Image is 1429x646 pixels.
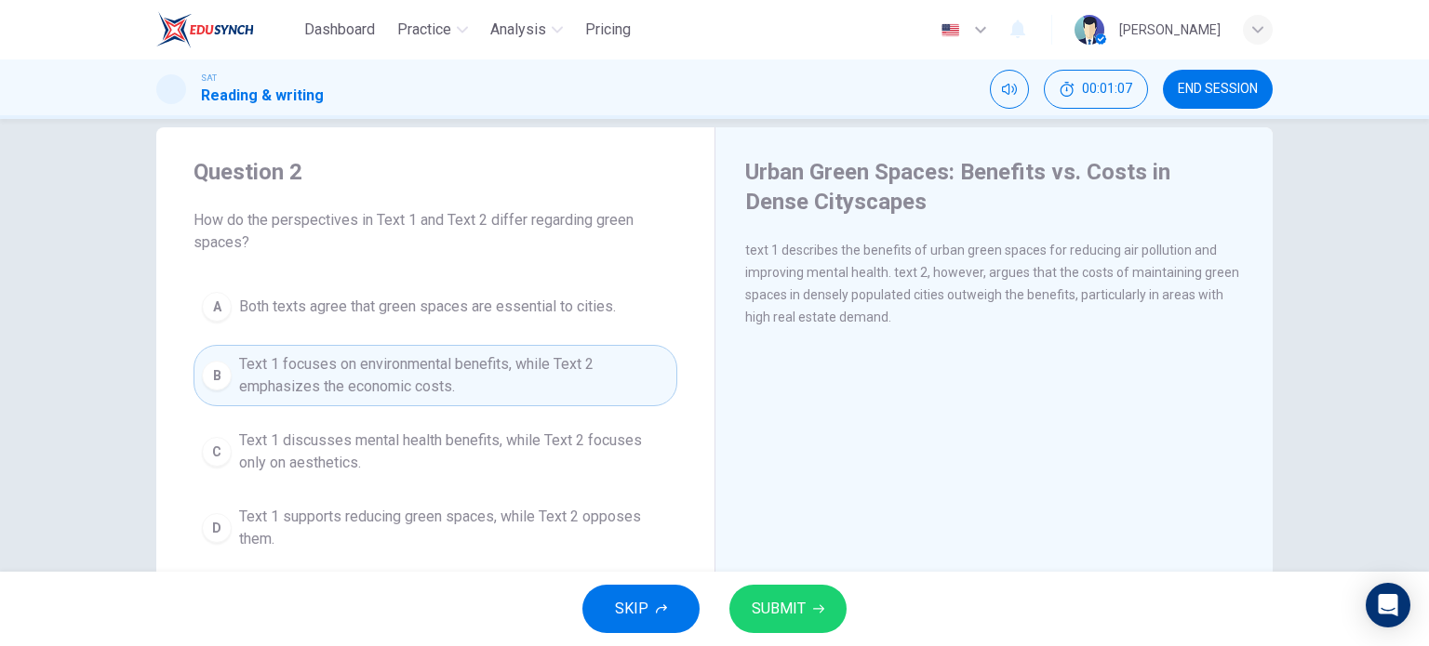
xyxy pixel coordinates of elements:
div: C [202,437,232,467]
button: DText 1 supports reducing green spaces, while Text 2 opposes them. [194,497,677,559]
button: Dashboard [297,13,382,46]
button: SUBMIT [729,585,847,633]
button: END SESSION [1163,70,1273,109]
button: Practice [390,13,475,46]
span: Text 1 focuses on environmental benefits, while Text 2 emphasizes the economic costs. [239,353,669,398]
img: Profile picture [1075,15,1104,45]
span: SUBMIT [752,596,806,622]
span: text 1 describes the benefits of urban green spaces for reducing air pollution and improving ment... [745,243,1239,324]
div: Hide [1044,70,1148,109]
img: en [939,23,962,37]
div: [PERSON_NAME] [1119,19,1221,41]
span: Dashboard [304,19,375,41]
button: SKIP [582,585,700,633]
div: A [202,292,232,322]
span: SKIP [615,596,648,622]
div: Open Intercom Messenger [1366,583,1410,627]
span: Text 1 discusses mental health benefits, while Text 2 focuses only on aesthetics. [239,429,669,474]
button: Pricing [578,13,638,46]
button: BText 1 focuses on environmental benefits, while Text 2 emphasizes the economic costs. [194,345,677,406]
div: Mute [990,70,1029,109]
div: D [202,513,232,543]
span: Practice [397,19,451,41]
button: Analysis [483,13,570,46]
h4: Urban Green Spaces: Benefits vs. Costs in Dense Cityscapes [745,157,1238,217]
button: ABoth texts agree that green spaces are essential to cities. [194,283,677,330]
span: SAT [201,72,217,85]
a: EduSynch logo [156,11,297,48]
span: How do the perspectives in Text 1 and Text 2 differ regarding green spaces? [194,209,677,254]
button: CText 1 discusses mental health benefits, while Text 2 focuses only on aesthetics. [194,421,677,482]
span: END SESSION [1178,82,1258,97]
h4: Question 2 [194,157,677,187]
span: Text 1 supports reducing green spaces, while Text 2 opposes them. [239,506,669,550]
h1: Reading & writing [201,85,324,107]
button: 00:01:07 [1044,70,1148,109]
img: EduSynch logo [156,11,254,48]
div: B [202,361,232,390]
span: Both texts agree that green spaces are essential to cities. [239,296,616,318]
span: Pricing [585,19,631,41]
span: Analysis [490,19,546,41]
span: 00:01:07 [1082,82,1132,97]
